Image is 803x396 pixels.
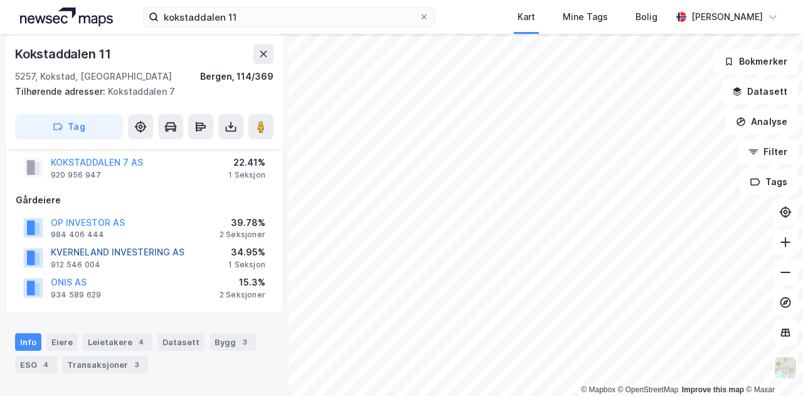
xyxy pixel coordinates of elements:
[740,169,798,195] button: Tags
[220,215,265,230] div: 39.78%
[62,356,148,373] div: Transaksjoner
[238,336,251,348] div: 3
[130,358,143,371] div: 3
[200,69,274,84] div: Bergen, 114/369
[15,356,57,373] div: ESG
[15,44,114,64] div: Kokstaddalen 11
[15,84,263,99] div: Kokstaddalen 7
[159,8,419,26] input: Søk på adresse, matrikkel, gårdeiere, leietakere eller personer
[228,170,265,180] div: 1 Seksjon
[721,79,798,104] button: Datasett
[220,275,265,290] div: 15.3%
[738,139,798,164] button: Filter
[15,69,172,84] div: 5257, Kokstad, [GEOGRAPHIC_DATA]
[15,114,123,139] button: Tag
[220,290,265,300] div: 2 Seksjoner
[725,109,798,134] button: Analyse
[46,333,78,351] div: Eiere
[20,8,113,26] img: logo.a4113a55bc3d86da70a041830d287a7e.svg
[51,230,104,240] div: 984 406 444
[228,260,265,270] div: 1 Seksjon
[713,49,798,74] button: Bokmerker
[228,155,265,170] div: 22.41%
[635,9,657,24] div: Bolig
[15,86,108,97] span: Tilhørende adresser:
[51,170,101,180] div: 920 956 947
[518,9,535,24] div: Kart
[563,9,608,24] div: Mine Tags
[618,385,679,394] a: OpenStreetMap
[51,260,100,270] div: 912 546 004
[682,385,744,394] a: Improve this map
[220,230,265,240] div: 2 Seksjoner
[581,385,615,394] a: Mapbox
[740,336,803,396] div: Kontrollprogram for chat
[16,193,273,208] div: Gårdeiere
[740,336,803,396] iframe: Chat Widget
[228,245,265,260] div: 34.95%
[51,290,101,300] div: 934 589 629
[210,333,256,351] div: Bygg
[135,336,147,348] div: 4
[83,333,152,351] div: Leietakere
[691,9,763,24] div: [PERSON_NAME]
[15,333,41,351] div: Info
[157,333,205,351] div: Datasett
[40,358,52,371] div: 4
